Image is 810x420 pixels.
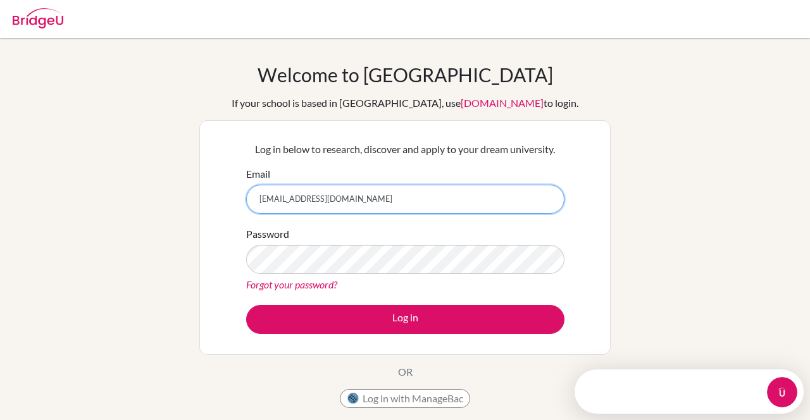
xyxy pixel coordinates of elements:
label: Password [246,226,289,242]
iframe: Intercom live chat discovery launcher [575,369,804,414]
iframe: Intercom live chat [767,377,797,407]
h1: Welcome to [GEOGRAPHIC_DATA] [258,63,553,86]
label: Email [246,166,270,182]
div: If your school is based in [GEOGRAPHIC_DATA], use to login. [232,96,578,111]
p: Log in below to research, discover and apply to your dream university. [246,142,564,157]
p: OR [398,364,413,380]
img: Bridge-U [13,8,63,28]
a: Forgot your password? [246,278,337,290]
button: Log in with ManageBac [340,389,470,408]
a: [DOMAIN_NAME] [461,97,544,109]
button: Log in [246,305,564,334]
